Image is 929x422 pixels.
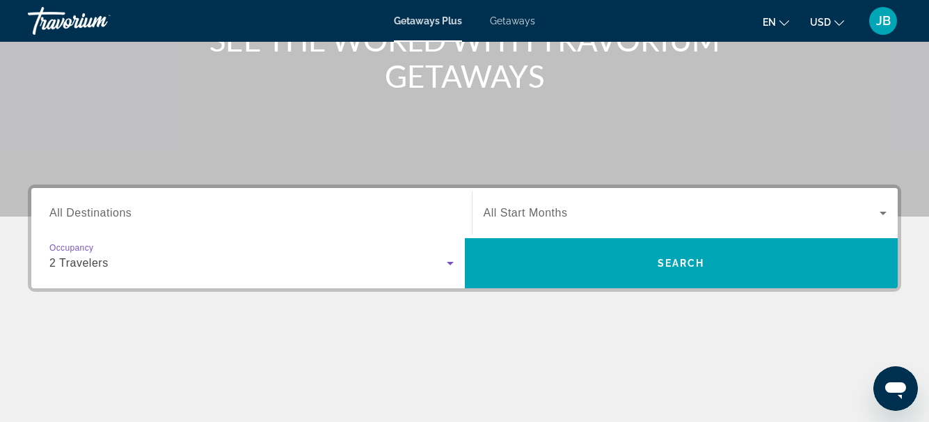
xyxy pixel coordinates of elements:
a: Travorium [28,3,167,39]
span: All Destinations [49,207,132,219]
a: Getaways [490,15,535,26]
button: Search [465,238,898,288]
span: JB [876,14,891,28]
div: Search widget [31,188,898,288]
h1: SEE THE WORLD WITH TRAVORIUM GETAWAYS [204,22,726,94]
button: User Menu [865,6,901,36]
span: Occupancy [49,244,93,253]
span: en [763,17,776,28]
button: Change currency [810,12,844,32]
span: 2 Travelers [49,257,109,269]
span: Search [658,258,705,269]
button: Change language [763,12,789,32]
span: USD [810,17,831,28]
span: All Start Months [484,207,568,219]
a: Getaways Plus [394,15,462,26]
iframe: Button to launch messaging window [873,366,918,411]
